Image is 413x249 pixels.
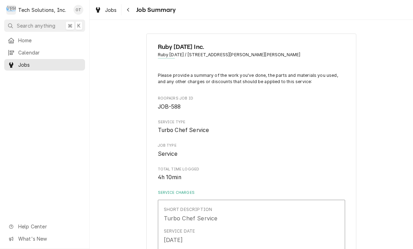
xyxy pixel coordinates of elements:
span: JOB-588 [158,103,181,110]
div: Client Information [158,42,345,64]
p: Please provide a summary of the work you've done, the parts and materials you used, and any other... [158,72,345,85]
span: 4h 10min [158,174,181,181]
span: Service Type [158,119,345,125]
label: Service Charges [158,190,345,196]
span: Job Type [158,150,345,158]
div: Otis Tooley's Avatar [73,5,83,15]
button: Navigate back [123,4,134,15]
a: Calendar [4,47,85,58]
span: Turbo Chef Service [158,127,209,133]
div: Service Type [158,119,345,134]
span: Roopairs Job ID [158,103,345,111]
span: Total Time Logged [158,167,345,172]
div: Turbo Chef Service [164,214,218,222]
span: Job Summary [134,5,176,15]
span: Jobs [105,6,117,14]
span: Service Type [158,126,345,134]
button: Search anything⌘K [4,20,85,32]
span: Service [158,151,178,157]
a: Go to What's New [4,233,85,244]
span: Total Time Logged [158,173,345,182]
div: [DATE] [164,236,183,244]
span: Calendar [18,49,82,56]
span: Roopairs Job ID [158,96,345,101]
span: Name [158,42,345,52]
div: Roopairs Job ID [158,96,345,111]
span: K [77,22,80,29]
a: Go to Help Center [4,221,85,232]
div: Short Description [164,206,212,213]
a: Jobs [92,4,120,16]
span: Job Type [158,143,345,148]
span: Jobs [18,61,82,68]
a: Home [4,35,85,46]
span: Address [158,52,345,58]
span: Help Center [18,223,81,230]
div: Tech Solutions, Inc. [18,6,66,14]
a: Jobs [4,59,85,71]
div: OT [73,5,83,15]
div: T [6,5,16,15]
div: Total Time Logged [158,167,345,182]
div: Job Type [158,143,345,158]
div: Service Date [164,228,195,234]
span: Search anything [17,22,55,29]
span: ⌘ [68,22,72,29]
div: Tech Solutions, Inc.'s Avatar [6,5,16,15]
span: What's New [18,235,81,242]
span: Home [18,37,82,44]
